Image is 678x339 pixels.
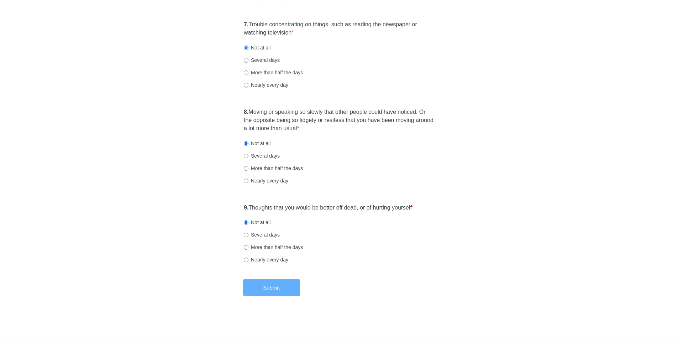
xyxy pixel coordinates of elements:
label: More than half the days [244,244,303,251]
label: Not at all [244,219,270,226]
input: Nearly every day [244,83,248,88]
strong: 7. [244,21,248,27]
label: Nearly every day [244,81,288,89]
strong: 8. [244,109,248,115]
input: Several days [244,58,248,63]
label: Several days [244,57,280,64]
label: Trouble concentrating on things, such as reading the newspaper or watching television [244,21,434,37]
label: More than half the days [244,69,303,76]
input: More than half the days [244,166,248,171]
label: Nearly every day [244,177,288,184]
input: Nearly every day [244,258,248,262]
label: Not at all [244,140,270,147]
input: Not at all [244,220,248,225]
label: Thoughts that you would be better off dead, or of hurting yourself [244,204,414,212]
input: Several days [244,154,248,158]
label: Nearly every day [244,256,288,263]
label: Several days [244,152,280,159]
label: Not at all [244,44,270,51]
input: Several days [244,233,248,237]
label: Moving or speaking so slowly that other people could have noticed. Or the opposite being so fidge... [244,108,434,133]
button: Submit [243,279,300,296]
input: Not at all [244,46,248,50]
label: Several days [244,231,280,238]
input: More than half the days [244,245,248,250]
label: More than half the days [244,165,303,172]
strong: 9. [244,205,248,211]
input: More than half the days [244,70,248,75]
input: Not at all [244,141,248,146]
input: Nearly every day [244,179,248,183]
